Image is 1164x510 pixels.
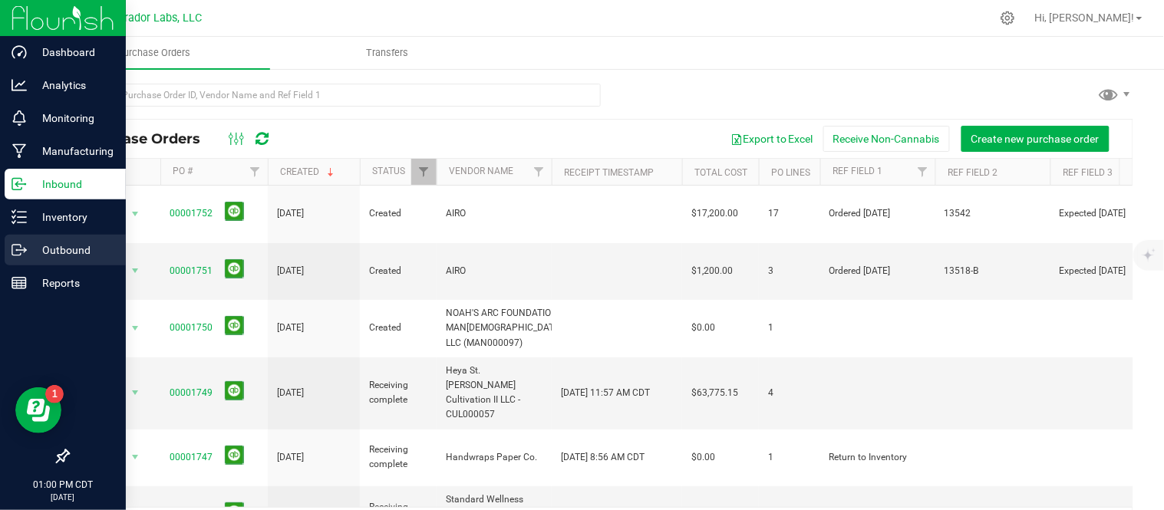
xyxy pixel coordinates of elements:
[691,321,715,335] span: $0.00
[768,206,811,221] span: 17
[768,450,811,465] span: 1
[561,386,650,400] span: [DATE] 11:57 AM CDT
[277,206,304,221] span: [DATE]
[720,126,823,152] button: Export to Excel
[446,306,564,350] span: NOAH'S ARC FOUNDATION MAN[DEMOGRAPHIC_DATA], LLC (MAN000097)
[449,166,513,176] a: Vendor Name
[111,12,202,25] span: Curador Labs, LLC
[369,206,427,221] span: Created
[80,130,216,147] span: Purchase Orders
[15,387,61,433] iframe: Resource center
[173,166,193,176] a: PO #
[998,11,1017,25] div: Manage settings
[170,265,213,276] a: 00001751
[372,166,405,176] a: Status
[945,264,1041,278] span: 13518-B
[829,450,926,465] span: Return to Inventory
[126,318,145,339] span: select
[12,44,27,60] inline-svg: Dashboard
[369,443,427,472] span: Receiving complete
[7,478,119,492] p: 01:00 PM CDT
[369,321,427,335] span: Created
[170,387,213,398] a: 00001749
[945,206,1041,221] span: 13542
[12,77,27,93] inline-svg: Analytics
[369,378,427,407] span: Receiving complete
[27,241,119,259] p: Outbound
[27,43,119,61] p: Dashboard
[280,166,337,177] a: Created
[691,264,733,278] span: $1,200.00
[277,450,304,465] span: [DATE]
[564,167,654,178] a: Receipt Timestamp
[823,126,950,152] button: Receive Non-Cannabis
[691,386,738,400] span: $63,775.15
[27,274,119,292] p: Reports
[27,175,119,193] p: Inbound
[768,264,811,278] span: 3
[1035,12,1135,24] span: Hi, [PERSON_NAME]!
[126,446,145,468] span: select
[771,167,810,178] a: PO Lines
[411,159,437,185] a: Filter
[961,126,1110,152] button: Create new purchase order
[7,492,119,503] p: [DATE]
[829,264,926,278] span: Ordered [DATE]
[27,109,119,127] p: Monitoring
[242,159,268,185] a: Filter
[170,322,213,333] a: 00001750
[170,452,213,462] a: 00001747
[277,321,304,335] span: [DATE]
[270,37,503,69] a: Transfers
[277,386,304,400] span: [DATE]
[446,450,542,465] span: Handwraps Paper Co.
[526,159,552,185] a: Filter
[345,46,429,60] span: Transfers
[369,264,427,278] span: Created
[12,242,27,258] inline-svg: Outbound
[833,166,882,176] a: Ref Field 1
[126,260,145,281] span: select
[12,110,27,126] inline-svg: Monitoring
[126,203,145,225] span: select
[27,76,119,94] p: Analytics
[948,167,997,178] a: Ref Field 2
[768,321,811,335] span: 1
[12,209,27,225] inline-svg: Inventory
[1063,167,1113,178] a: Ref Field 3
[768,386,811,400] span: 4
[27,142,119,160] p: Manufacturing
[561,450,645,465] span: [DATE] 8:56 AM CDT
[27,208,119,226] p: Inventory
[971,133,1100,145] span: Create new purchase order
[12,275,27,291] inline-svg: Reports
[45,385,64,403] iframe: Resource center unread badge
[12,143,27,159] inline-svg: Manufacturing
[12,176,27,192] inline-svg: Inbound
[446,364,542,423] span: Heya St. [PERSON_NAME] Cultivation II LLC - CUL000057
[446,264,542,278] span: AIRO
[68,84,601,107] input: Search Purchase Order ID, Vendor Name and Ref Field 1
[1060,206,1156,221] span: Expected [DATE]
[97,46,211,60] span: Purchase Orders
[446,206,542,221] span: AIRO
[277,264,304,278] span: [DATE]
[1060,264,1156,278] span: Expected [DATE]
[694,167,747,178] a: Total Cost
[910,159,935,185] a: Filter
[691,450,715,465] span: $0.00
[691,206,738,221] span: $17,200.00
[126,382,145,403] span: select
[170,208,213,219] a: 00001752
[829,206,926,221] span: Ordered [DATE]
[37,37,270,69] a: Purchase Orders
